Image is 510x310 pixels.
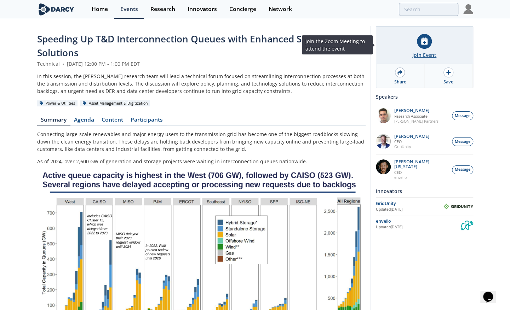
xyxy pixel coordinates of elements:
p: CEO [394,170,448,175]
span: Message [455,113,470,119]
button: Message [452,111,473,120]
iframe: chat widget [480,282,503,303]
div: Network [269,6,292,12]
div: Asset Management & Digitization [80,100,150,107]
input: Advanced Search [399,3,458,16]
div: envelio [376,218,461,224]
p: GridUnity [394,144,429,149]
div: Updated [DATE] [376,207,443,212]
img: envelio [461,218,473,230]
span: Speeding Up T&D Interconnection Queues with Enhanced Software Solutions [37,33,336,59]
p: CEO [394,139,429,144]
div: Research [150,6,175,12]
button: Message [452,137,473,146]
div: Innovators [376,185,473,197]
div: Concierge [229,6,256,12]
div: Save [443,79,453,85]
p: [PERSON_NAME][US_STATE] [394,159,448,169]
a: Agenda [70,117,98,125]
div: Events [120,6,138,12]
p: Research Associate [394,114,439,119]
p: As of 2024, over 2,600 GW of generation and storage projects were waiting in interconnection queu... [37,158,366,165]
p: Connecting large-scale renewables and major energy users to the transmission grid has become one ... [37,130,366,153]
img: logo-wide.svg [37,3,76,16]
a: envelio Updated[DATE] envelio [376,218,473,230]
span: • [61,60,65,67]
a: GridUnity Updated[DATE] GridUnity [376,200,473,212]
div: Speakers [376,90,473,103]
div: Join Event [412,51,436,59]
span: Message [455,167,470,172]
div: Innovators [188,6,217,12]
div: GridUnity [376,200,443,207]
div: Home [92,6,108,12]
div: Updated [DATE] [376,224,461,230]
div: Power & Utilities [37,100,78,107]
p: [PERSON_NAME] [394,134,429,139]
div: In this session, the [PERSON_NAME] research team will lead a technical forum focused on streamlin... [37,72,366,95]
a: Summary [37,117,70,125]
p: [PERSON_NAME] Partners [394,119,439,124]
img: f1d2b35d-fddb-4a25-bd87-d4d314a355e9 [376,108,391,123]
a: Content [98,117,127,125]
p: envelio [394,175,448,180]
img: Profile [463,4,473,14]
img: GridUnity [443,204,473,209]
img: d42dc26c-2a28-49ac-afde-9b58c84c0349 [376,134,391,149]
span: Message [455,139,470,145]
a: Participants [127,117,167,125]
button: Message [452,165,473,174]
div: Technical [DATE] 12:00 PM - 1:00 PM EDT [37,60,366,68]
p: [PERSON_NAME] [394,108,439,113]
img: 1b183925-147f-4a47-82c9-16eeeed5003c [376,159,391,174]
div: Share [394,79,406,85]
